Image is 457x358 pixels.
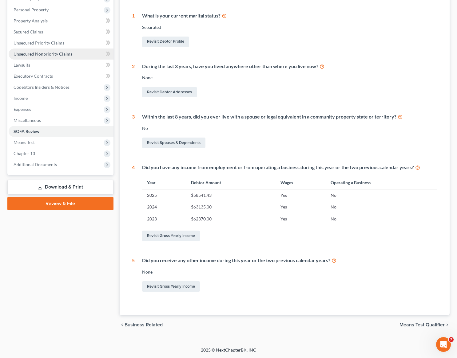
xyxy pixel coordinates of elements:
div: Within the last 8 years, did you ever live with a spouse or legal equivalent in a community prope... [142,113,438,120]
td: No [326,189,437,201]
a: Revisit Debtor Addresses [142,87,197,97]
td: Yes [276,201,326,213]
div: What is your current marital status? [142,12,438,19]
div: 4 [132,164,135,242]
td: $58541.43 [186,189,276,201]
span: Unsecured Nonpriority Claims [14,51,72,56]
span: Chapter 13 [14,151,35,156]
div: No [142,125,438,131]
i: chevron_right [445,322,450,327]
div: 2 [132,63,135,99]
span: Executory Contracts [14,73,53,79]
div: During the last 3 years, have you lived anywhere other than where you live now? [142,63,438,70]
a: Download & Print [7,180,113,194]
span: Miscellaneous [14,118,41,123]
span: Income [14,95,28,101]
th: Wages [276,176,326,189]
span: Property Analysis [14,18,48,23]
a: Secured Claims [9,26,113,37]
td: $62370.00 [186,213,276,224]
button: chevron_left Business Related [120,322,163,327]
div: None [142,75,438,81]
a: Lawsuits [9,60,113,71]
div: Did you receive any other income during this year or the two previous calendar years? [142,257,438,264]
span: SOFA Review [14,129,39,134]
span: Expenses [14,107,31,112]
td: 2025 [142,189,186,201]
div: Separated [142,24,438,30]
span: Means Test [14,140,35,145]
button: Means Test Qualifier chevron_right [399,322,450,327]
span: Means Test Qualifier [399,322,445,327]
a: Revisit Spouses & Dependents [142,138,205,148]
td: 2024 [142,201,186,213]
span: Lawsuits [14,62,30,68]
div: 3 [132,113,135,149]
th: Debtor Amount [186,176,276,189]
th: Operating a Business [326,176,437,189]
span: Personal Property [14,7,49,12]
td: 2023 [142,213,186,224]
div: 2025 © NextChapterBK, INC [53,347,404,358]
td: $63135.00 [186,201,276,213]
div: 1 [132,12,135,48]
a: Executory Contracts [9,71,113,82]
div: 5 [132,257,135,293]
span: Secured Claims [14,29,43,34]
div: None [142,269,438,275]
a: Unsecured Nonpriority Claims [9,49,113,60]
span: 7 [449,337,454,342]
a: SOFA Review [9,126,113,137]
a: Property Analysis [9,15,113,26]
span: Business Related [125,322,163,327]
a: Unsecured Priority Claims [9,37,113,49]
iframe: Intercom live chat [436,337,451,352]
a: Revisit Debtor Profile [142,37,189,47]
a: Revisit Gross Yearly Income [142,281,200,292]
td: No [326,201,437,213]
div: Did you have any income from employment or from operating a business during this year or the two ... [142,164,438,171]
i: chevron_left [120,322,125,327]
a: Review & File [7,197,113,210]
td: No [326,213,437,224]
th: Year [142,176,186,189]
td: Yes [276,189,326,201]
span: Codebtors Insiders & Notices [14,84,70,90]
span: Unsecured Priority Claims [14,40,64,45]
span: Additional Documents [14,162,57,167]
a: Revisit Gross Yearly Income [142,231,200,241]
td: Yes [276,213,326,224]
